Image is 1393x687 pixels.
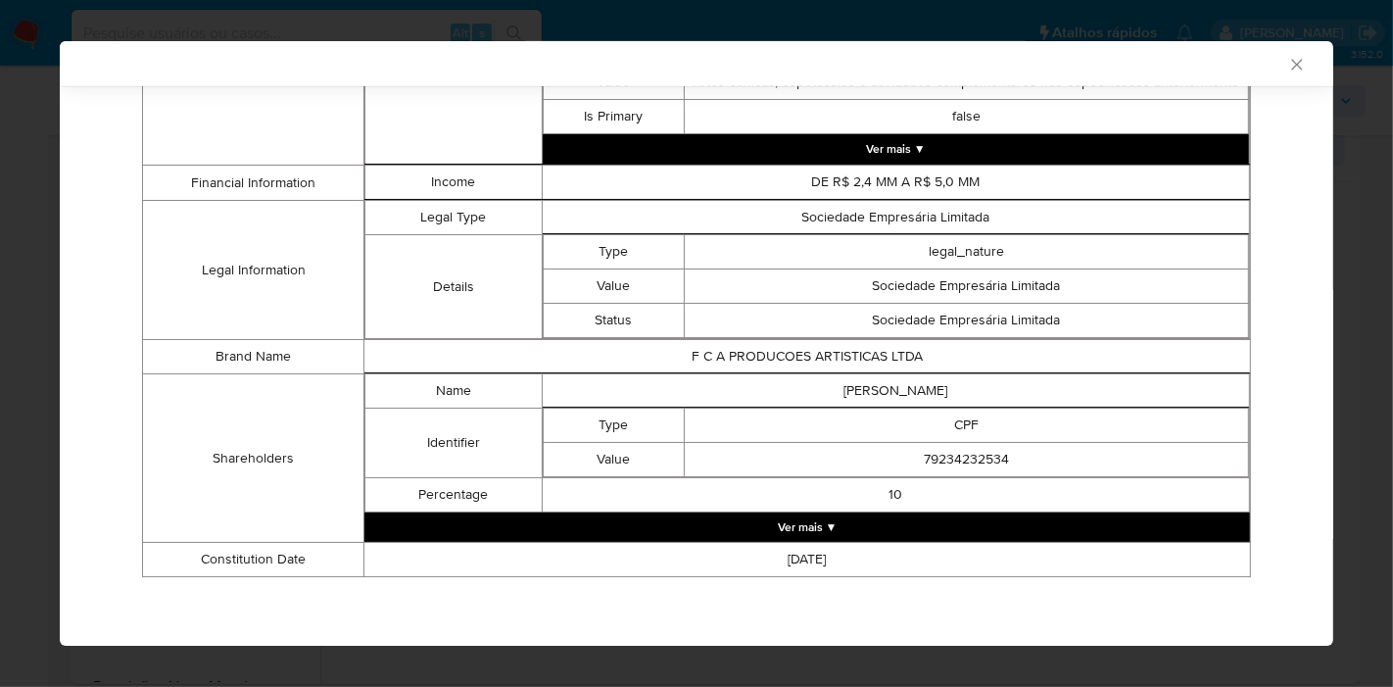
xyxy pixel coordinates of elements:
td: Sociedade Empresária Limitada [684,304,1248,338]
td: Type [543,235,684,270]
td: Brand Name [143,340,364,374]
button: Expand array [543,134,1249,164]
td: 79234232534 [684,443,1248,477]
td: Identifier [365,409,543,478]
td: Status [543,304,684,338]
td: Constitution Date [143,543,364,577]
div: closure-recommendation-modal [60,41,1333,646]
td: Sociedade Empresária Limitada [542,201,1249,235]
td: Type [543,409,684,443]
td: DE R$ 2,4 MM A R$ 5,0 MM [542,166,1249,200]
td: 10 [542,478,1249,513]
td: Sociedade Empresária Limitada [684,270,1248,304]
td: CPF [684,409,1248,443]
td: legal_nature [684,235,1248,270]
td: Details [365,235,543,339]
td: F C A PRODUCOES ARTISTICAS LTDA [364,340,1251,374]
td: Legal Type [365,201,543,235]
td: [PERSON_NAME] [542,374,1249,409]
button: Expand array [364,513,1250,542]
td: Income [365,166,543,200]
td: Is Primary [543,100,684,134]
td: Value [543,443,684,477]
td: Percentage [365,478,543,513]
button: Fechar a janela [1287,55,1305,73]
td: false [684,100,1248,134]
td: Value [543,270,684,304]
td: Legal Information [143,201,364,340]
td: Financial Information [143,166,364,201]
td: Name [365,374,543,409]
td: Shareholders [143,374,364,543]
td: [DATE] [364,543,1251,577]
